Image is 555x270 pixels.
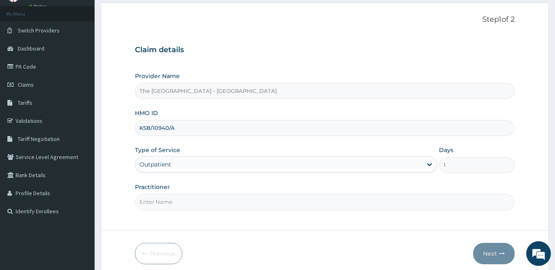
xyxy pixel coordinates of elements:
[473,243,515,264] button: Next
[135,46,515,55] h3: Claim details
[18,27,60,34] span: Switch Providers
[135,120,515,136] input: Enter HMO ID
[135,183,170,191] label: Practitioner
[48,82,114,165] span: We're online!
[29,4,49,9] a: Online
[135,72,180,80] label: Provider Name
[139,160,171,168] div: Outpatient
[135,146,180,154] label: Type of Service
[15,41,33,62] img: d_794563401_company_1708531726252_794563401
[439,146,453,154] label: Days
[43,46,138,57] div: Chat with us now
[18,135,60,143] span: Tariff Negotiation
[18,99,33,106] span: Tariffs
[135,109,158,117] label: HMO ID
[135,15,515,24] p: Step 1 of 2
[135,194,515,210] input: Enter Name
[18,45,44,52] span: Dashboard
[135,243,182,264] button: Previous
[135,4,155,24] div: Minimize live chat window
[4,181,157,210] textarea: Type your message and hit 'Enter'
[18,81,34,88] span: Claims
